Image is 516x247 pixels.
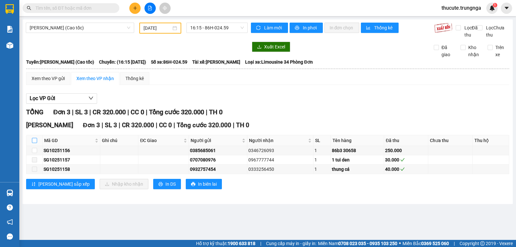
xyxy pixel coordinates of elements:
span: | [102,121,103,129]
div: 40.000 [385,166,427,173]
button: syncLàm mới [251,23,288,33]
div: 0707080976 [190,156,246,163]
img: icon-new-feature [489,5,495,11]
sup: 1 [493,3,497,7]
span: SL 3 [75,108,88,116]
span: Tổng cước 320.000 [177,121,231,129]
span: Thống kê [374,24,393,31]
span: message [7,233,13,240]
span: | [174,121,175,129]
span: Miền Bắc [402,240,449,247]
span: copyright [480,241,485,246]
b: Tuyến: [PERSON_NAME] (Cao tốc) [26,59,94,65]
span: In biên lai [198,180,217,188]
span: TỔNG [26,108,44,116]
span: SL 3 [105,121,117,129]
span: Tổng cước 320.000 [149,108,204,116]
img: warehouse-icon [6,42,13,49]
img: warehouse-icon [6,190,13,196]
div: 1 [314,156,330,163]
span: | [206,108,207,116]
span: sync [256,26,262,31]
span: thucute.trungnga [436,4,486,12]
span: CR 320.000 [93,108,126,116]
button: downloadNhập kho nhận [100,179,148,189]
span: ĐC Giao [140,137,182,144]
span: [PERSON_NAME] [26,121,73,129]
button: printerIn phơi [290,23,323,33]
th: SL [313,135,331,146]
div: Thống kê [125,75,144,82]
span: down [88,96,94,101]
strong: 0369 525 060 [421,241,449,246]
span: Mã GD [44,137,94,144]
input: Tìm tên, số ĐT hoặc mã đơn [35,5,112,12]
span: CC 0 [131,108,144,116]
div: Xem theo VP nhận [76,75,114,82]
div: 1 [314,166,330,173]
span: Lọc Chưa thu [483,24,510,38]
span: | [156,121,157,129]
span: caret-down [504,5,510,11]
span: check [400,167,405,171]
span: ⚪️ [399,242,401,245]
span: 1 [494,3,496,7]
span: file-add [148,6,152,10]
span: | [127,108,129,116]
div: 1 [314,147,330,154]
span: CC 0 [159,121,172,129]
span: search [27,6,31,10]
span: aim [163,6,167,10]
div: 0932757454 [190,166,246,173]
button: plus [129,3,141,14]
button: sort-ascending[PERSON_NAME] sắp xếp [26,179,95,189]
span: Xuất Excel [264,43,285,50]
span: TH 0 [209,108,223,116]
span: [PERSON_NAME] sắp xếp [38,180,90,188]
span: printer [158,182,163,187]
div: SG10251156 [44,147,99,154]
span: Loại xe: Limousine 34 Phòng Đơn [245,58,313,66]
span: Người gửi [191,137,241,144]
img: 9k= [434,23,452,33]
span: Kho nhận [466,44,482,58]
button: printerIn biên lai [186,179,222,189]
span: In DS [165,180,176,188]
button: printerIn DS [153,179,181,189]
button: downloadXuất Excel [252,42,290,52]
span: | [260,240,261,247]
th: Chưa thu [428,135,473,146]
div: 0385685061 [190,147,246,154]
button: In đơn chọn [324,23,360,33]
span: 16:15 - 86H-024.59 [190,23,243,33]
img: logo-vxr [5,4,14,14]
button: caret-down [501,3,512,14]
button: Lọc VP Gửi [26,93,97,104]
span: download [257,45,262,50]
div: SG10251158 [44,166,99,173]
span: question-circle [7,204,13,211]
span: | [146,108,147,116]
span: notification [7,219,13,225]
td: SG10251158 [43,165,100,174]
div: SG10251157 [44,156,99,163]
span: Người nhận [249,137,307,144]
div: Xem theo VP gửi [32,75,65,82]
span: Tài xế: [PERSON_NAME] [192,58,240,66]
span: Đã giao [439,44,456,58]
div: 250.000 [385,147,427,154]
span: Hỗ trợ kỹ thuật: [196,240,255,247]
span: | [119,121,120,129]
span: Hồ Chí Minh - Phan Thiết (Cao tốc) [30,23,130,33]
span: printer [295,26,300,31]
strong: 0708 023 035 - 0935 103 250 [338,241,397,246]
span: plus [133,6,137,10]
span: sort-ascending [31,182,36,187]
span: | [233,121,234,129]
th: Thu hộ [473,135,509,146]
span: Đơn 3 [53,108,70,116]
span: Làm mới [264,24,283,31]
span: CR 320.000 [122,121,154,129]
div: 0333256450 [248,166,312,173]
